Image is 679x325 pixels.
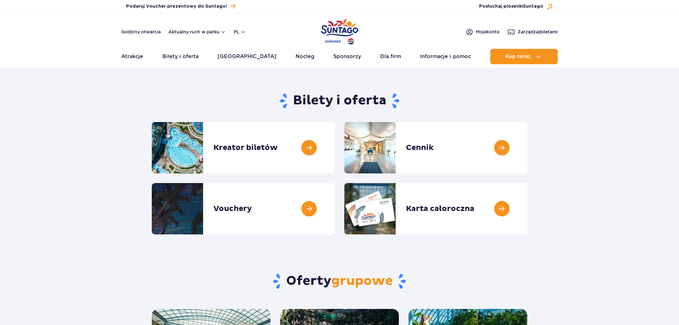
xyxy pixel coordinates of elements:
a: Sponsorzy [333,49,361,64]
h1: Bilety i oferta [152,92,528,109]
button: Posłuchaj piosenkiSuntago [479,3,553,10]
a: Informacje i pomoc [420,49,471,64]
span: Podaruj Voucher prezentowy do Suntago! [126,3,227,10]
a: Godziny otwarcia [121,29,161,35]
span: Posłuchaj piosenki [479,3,543,10]
span: Suntago [523,4,543,9]
a: [GEOGRAPHIC_DATA] [218,49,276,64]
a: Mojekonto [466,28,500,36]
span: Kup teraz [505,54,531,59]
a: Dla firm [380,49,401,64]
a: Bilety i oferta [162,49,199,64]
a: Atrakcje [121,49,143,64]
button: pl [234,29,246,35]
a: Zarządzajbiletami [507,28,558,36]
h2: Oferty [152,273,528,290]
span: Zarządzaj biletami [518,29,558,35]
button: Aktualny ruch w parku [168,29,226,34]
span: grupowe [331,273,393,289]
a: Park of Poland [321,16,358,46]
span: Moje konto [476,29,500,35]
a: Podaruj Voucher prezentowy do Suntago! [126,2,236,11]
a: Nocleg [296,49,314,64]
button: Kup teraz [490,49,558,64]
